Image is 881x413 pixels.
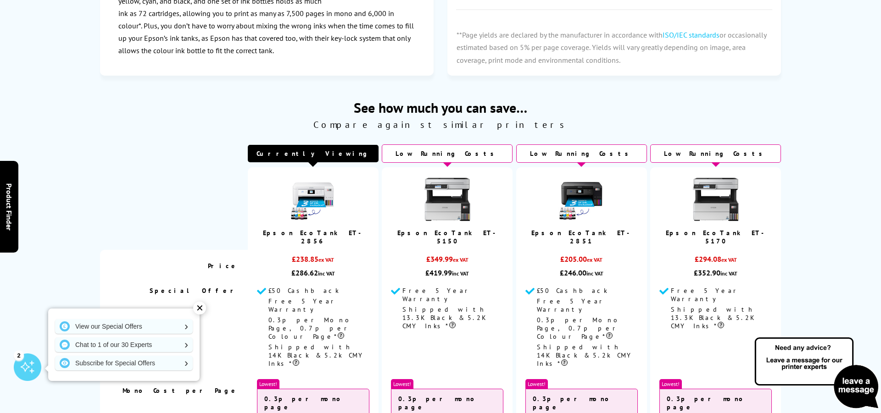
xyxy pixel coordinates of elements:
span: Lowest! [659,379,682,389]
div: Currently Viewing [248,145,379,162]
a: View our Special Offers [55,319,193,334]
span: inc VAT [586,270,603,277]
div: £352.90 [659,268,772,277]
span: ex VAT [453,256,468,263]
a: Subscribe for Special Offers [55,356,193,370]
span: Lowest! [525,379,548,389]
img: epson-et-2856-ink-included-usp-med.jpg [290,176,336,222]
span: inc VAT [720,270,737,277]
div: 2 [14,350,24,360]
div: £349.99 [391,254,503,268]
span: Shipped with 14K Black & 5.2k CMY Inks* [268,343,365,368]
span: 0.3p per Mono Page, 0.7p per Colour Page* [268,316,354,341]
span: ex VAT [721,256,737,263]
a: Epson EcoTank ET-2856 [263,229,363,245]
div: Low Running Costs [516,144,647,163]
a: Epson EcoTank ET-5150 [397,229,497,245]
div: £286.62 [257,268,369,277]
span: £50 Cashback [537,286,608,295]
img: Epson-ET-5170-Front-Facing-Small.jpg [693,176,739,222]
span: Compare against similar printers [100,119,781,131]
span: inc VAT [452,270,469,277]
span: Shipped with 13.3K Black & 5.2K CMY Inks* [402,305,486,330]
span: Free 5 Year Warranty [402,286,471,303]
div: ✕ [193,302,206,314]
span: Lowest! [257,379,279,389]
img: Open Live Chat window [753,336,881,411]
span: Lowest! [391,379,413,389]
div: £294.08 [659,254,772,268]
div: £246.00 [525,268,638,277]
span: Price [208,262,239,270]
span: inc VAT [318,270,335,277]
span: ex VAT [587,256,602,263]
p: **Page yields are declared by the manufacturer in accordance with or occasionally estimated based... [447,20,781,76]
span: Free 5 Year Warranty [268,297,337,314]
span: Free 5 Year Warranty [537,297,606,314]
a: Epson EcoTank ET-2851 [531,229,631,245]
div: £238.85 [257,254,369,268]
a: Chat to 1 of our 30 Experts [55,337,193,352]
span: Free 5 Year Warranty [671,286,740,303]
span: 0.3p per Mono Page, 0.7p per Colour Page* [537,316,623,341]
div: £205.00 [525,254,638,268]
div: Low Running Costs [650,144,781,163]
span: £50 Cashback [268,286,339,295]
img: epson-et-2850-ink-included-new-small.jpg [558,176,604,222]
span: Mono Cost per Page [123,386,239,395]
span: Product Finder [5,183,14,230]
div: £419.99 [391,268,503,277]
a: ISO/IEC standards [663,30,719,39]
span: Shipped with 14K Black & 5.2k CMY Inks* [537,343,633,368]
span: ex VAT [318,256,334,263]
div: Low Running Costs [382,144,513,163]
span: Shipped with 13.3K Black & 5.2K CMY Inks* [671,305,754,330]
a: Epson EcoTank ET-5170 [666,229,766,245]
span: See how much you can save… [100,99,781,116]
span: Special Offer [150,286,239,295]
img: Epson-ET-5150-Front-Main-Small.jpg [424,176,470,222]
